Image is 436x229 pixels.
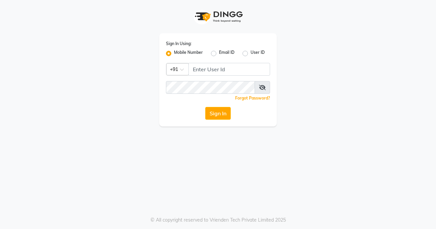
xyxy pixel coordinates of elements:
[166,81,255,94] input: Username
[219,49,234,58] label: Email ID
[188,63,270,76] input: Username
[235,96,270,101] a: Forgot Password?
[251,49,265,58] label: User ID
[174,49,203,58] label: Mobile Number
[191,7,245,27] img: logo1.svg
[166,41,191,47] label: Sign In Using:
[205,107,231,120] button: Sign In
